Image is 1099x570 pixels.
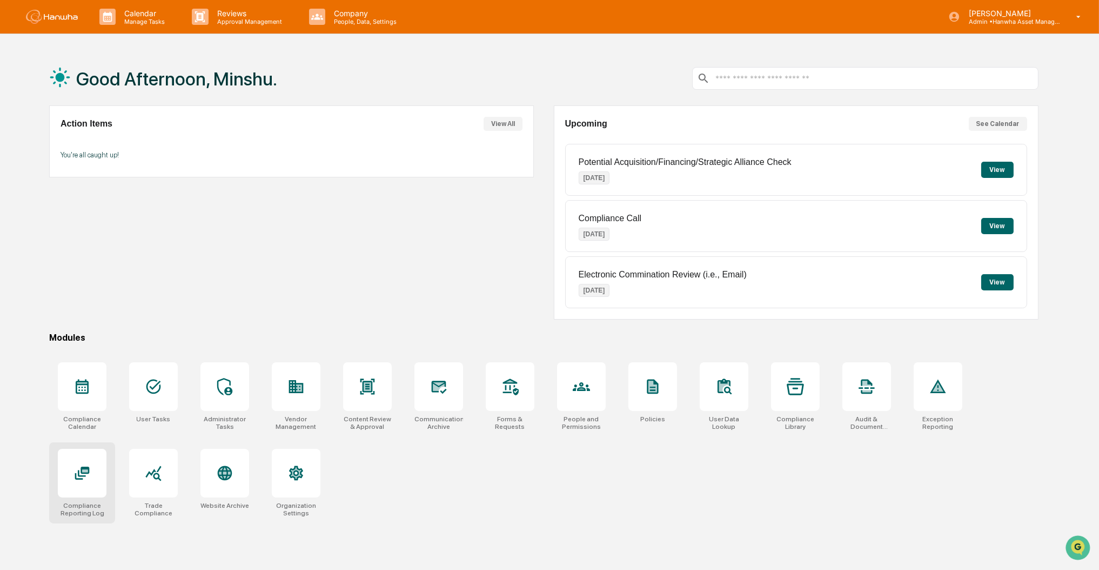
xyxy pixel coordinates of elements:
div: People and Permissions [557,415,606,430]
div: Policies [640,415,665,423]
p: [PERSON_NAME] [960,9,1061,18]
div: Exception Reporting [914,415,962,430]
div: Communications Archive [414,415,463,430]
h2: Action Items [61,119,112,129]
p: How can we help? [11,23,197,40]
div: Start new chat [37,83,177,94]
div: We're available if you need us! [37,94,137,102]
div: Vendor Management [272,415,320,430]
button: View [981,162,1014,178]
h2: Upcoming [565,119,607,129]
button: See Calendar [969,117,1027,131]
img: logo [26,10,78,24]
p: Admin • Hanwha Asset Management ([GEOGRAPHIC_DATA]) Ltd. [960,18,1061,25]
div: 🖐️ [11,137,19,146]
div: Compliance Reporting Log [58,502,106,517]
button: View [981,274,1014,290]
a: 🗄️Attestations [74,132,138,151]
p: [DATE] [579,228,610,241]
div: Forms & Requests [486,415,534,430]
p: Manage Tasks [116,18,170,25]
p: [DATE] [579,171,610,184]
p: [DATE] [579,284,610,297]
div: 🔎 [11,158,19,167]
p: Compliance Call [579,214,642,223]
div: Website Archive [200,502,249,509]
p: Reviews [209,9,287,18]
p: People, Data, Settings [325,18,402,25]
span: Attestations [89,136,134,147]
p: You're all caught up! [61,151,522,159]
p: Approval Management [209,18,287,25]
button: View [981,218,1014,234]
button: View All [484,117,522,131]
p: Electronic Commination Review (i.e., Email) [579,270,747,280]
a: Powered byPylon [76,183,131,191]
div: Administrator Tasks [200,415,249,430]
p: Potential Acquisition/Financing/Strategic Alliance Check [579,157,792,167]
a: 🖐️Preclearance [6,132,74,151]
p: Company [325,9,402,18]
p: Calendar [116,9,170,18]
span: Data Lookup [22,157,68,168]
img: 1746055101610-c473b297-6a78-478c-a979-82029cc54cd1 [11,83,30,102]
span: Preclearance [22,136,70,147]
div: 🗄️ [78,137,87,146]
a: 🔎Data Lookup [6,153,72,172]
div: Compliance Calendar [58,415,106,430]
button: Start new chat [184,86,197,99]
span: Pylon [108,183,131,191]
div: Audit & Document Logs [842,415,891,430]
div: Organization Settings [272,502,320,517]
div: Modules [49,333,1038,343]
div: Compliance Library [771,415,820,430]
div: User Data Lookup [700,415,748,430]
div: User Tasks [137,415,171,423]
div: Content Review & Approval [343,415,392,430]
h1: Good Afternoon, Minshu. [76,68,277,90]
iframe: Open customer support [1064,534,1094,564]
div: Trade Compliance [129,502,178,517]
